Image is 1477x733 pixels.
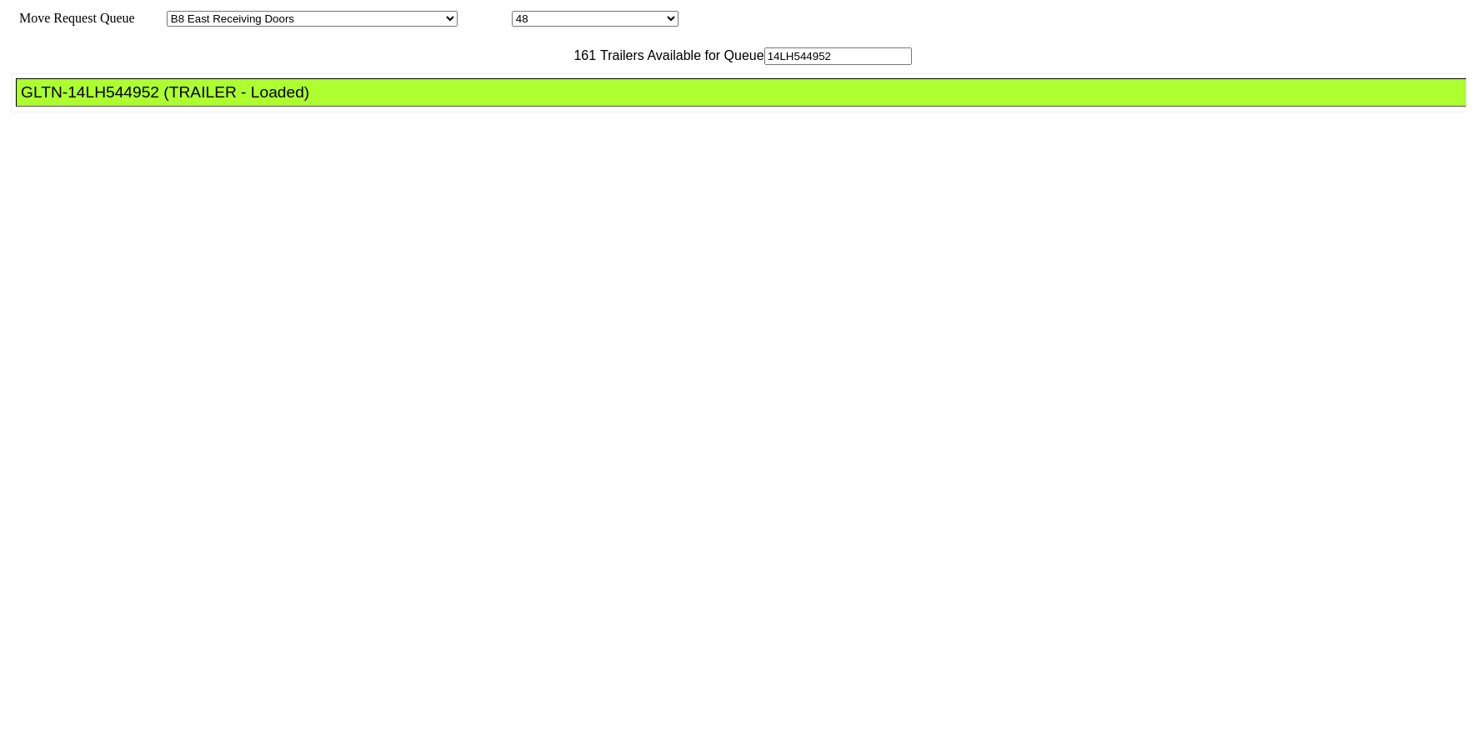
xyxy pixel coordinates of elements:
[138,11,163,25] span: Area
[764,47,912,65] input: Filter Available Trailers
[11,11,135,25] span: Move Request Queue
[565,48,596,62] span: 161
[21,83,1476,102] div: GLTN-14LH544952 (TRAILER - Loaded)
[461,11,508,25] span: Location
[596,48,764,62] span: Trailers Available for Queue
